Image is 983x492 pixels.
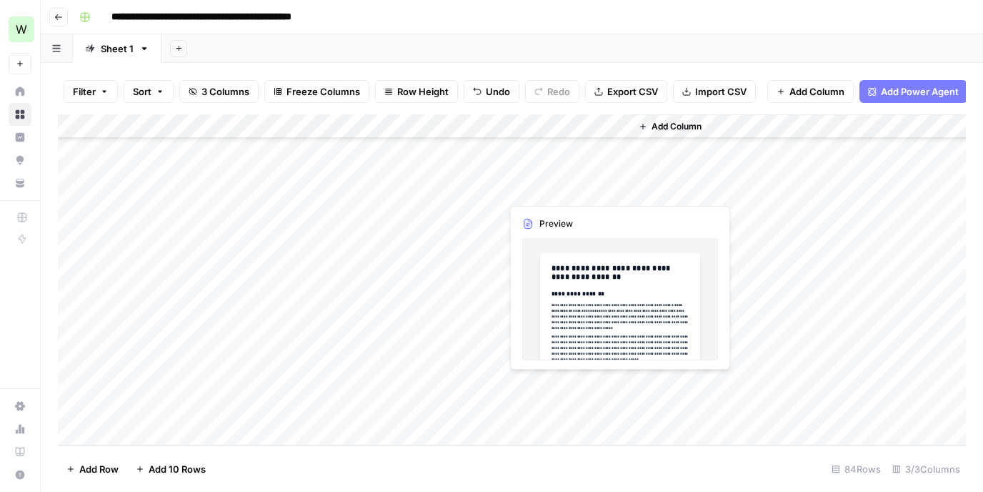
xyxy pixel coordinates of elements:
[585,80,667,103] button: Export CSV
[201,84,249,99] span: 3 Columns
[607,84,658,99] span: Export CSV
[9,172,31,195] a: Your Data
[486,84,510,99] span: Undo
[9,103,31,126] a: Browse
[264,80,369,103] button: Freeze Columns
[101,41,134,56] div: Sheet 1
[652,120,702,133] span: Add Column
[9,149,31,172] a: Opportunities
[16,21,27,38] span: W
[826,458,887,481] div: 84 Rows
[9,11,31,47] button: Workspace: Workspace1
[464,80,519,103] button: Undo
[673,80,756,103] button: Import CSV
[789,84,844,99] span: Add Column
[9,395,31,418] a: Settings
[9,418,31,441] a: Usage
[887,458,966,481] div: 3/3 Columns
[133,84,151,99] span: Sort
[73,84,96,99] span: Filter
[695,84,747,99] span: Import CSV
[9,126,31,149] a: Insights
[73,34,161,63] a: Sheet 1
[9,80,31,103] a: Home
[79,462,119,476] span: Add Row
[881,84,959,99] span: Add Power Agent
[547,84,570,99] span: Redo
[859,80,967,103] button: Add Power Agent
[397,84,449,99] span: Row Height
[127,458,214,481] button: Add 10 Rows
[179,80,259,103] button: 3 Columns
[767,80,854,103] button: Add Column
[58,458,127,481] button: Add Row
[633,117,707,136] button: Add Column
[286,84,360,99] span: Freeze Columns
[9,441,31,463] a: Learning Hub
[9,463,31,486] button: Help + Support
[375,80,458,103] button: Row Height
[149,462,206,476] span: Add 10 Rows
[525,80,579,103] button: Redo
[64,80,118,103] button: Filter
[124,80,174,103] button: Sort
